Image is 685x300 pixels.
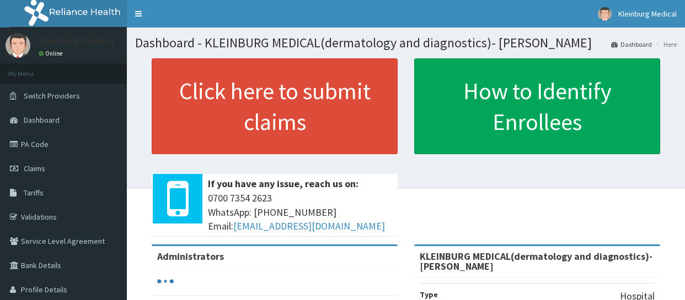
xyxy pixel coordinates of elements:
[157,273,174,290] svg: audio-loading
[618,9,677,19] span: Kleinburg Medical
[24,115,60,125] span: Dashboard
[152,58,398,154] a: Click here to submit claims
[420,250,652,272] strong: KLEINBURG MEDICAL(dermatology and diagnostics)- [PERSON_NAME]
[24,188,44,198] span: Tariffs
[208,191,392,233] span: 0700 7354 2623 WhatsApp: [PHONE_NUMBER] Email:
[157,250,224,263] b: Administrators
[414,58,660,154] a: How to Identify Enrollees
[420,290,438,299] b: Type
[39,50,65,57] a: Online
[208,177,358,190] b: If you have any issue, reach us on:
[39,36,114,46] p: Kleinburg Medical
[24,163,45,173] span: Claims
[611,40,652,49] a: Dashboard
[135,36,677,50] h1: Dashboard - KLEINBURG MEDICAL(dermatology and diagnostics)- [PERSON_NAME]
[233,220,385,232] a: [EMAIL_ADDRESS][DOMAIN_NAME]
[598,7,612,21] img: User Image
[6,33,30,58] img: User Image
[653,40,677,49] li: Here
[24,91,80,101] span: Switch Providers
